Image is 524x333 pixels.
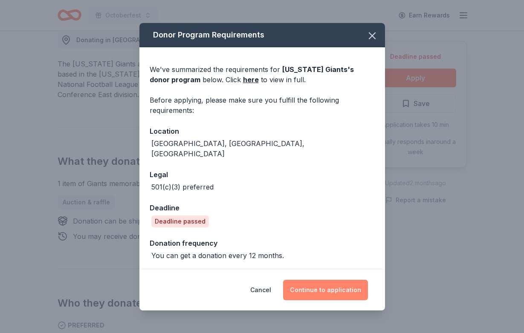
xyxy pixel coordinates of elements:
[150,169,375,180] div: Legal
[151,138,375,159] div: [GEOGRAPHIC_DATA], [GEOGRAPHIC_DATA], [GEOGRAPHIC_DATA]
[250,280,271,300] button: Cancel
[151,250,284,261] div: You can get a donation every 12 months.
[139,23,385,47] div: Donor Program Requirements
[243,75,259,85] a: here
[150,238,375,249] div: Donation frequency
[150,126,375,137] div: Location
[150,202,375,213] div: Deadline
[283,280,368,300] button: Continue to application
[150,95,375,115] div: Before applying, please make sure you fulfill the following requirements:
[151,215,209,227] div: Deadline passed
[150,64,375,85] div: We've summarized the requirements for below. Click to view in full.
[151,182,214,192] div: 501(c)(3) preferred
